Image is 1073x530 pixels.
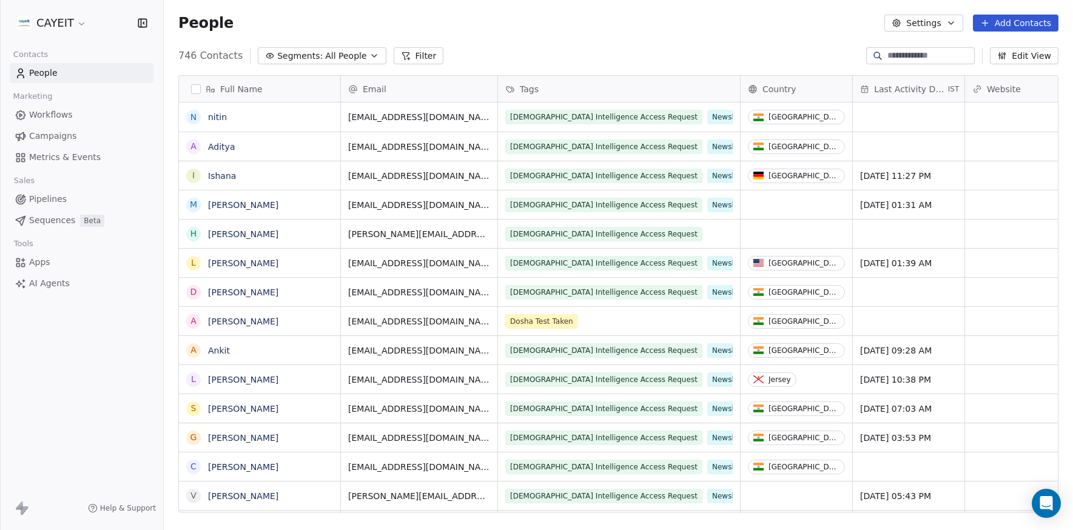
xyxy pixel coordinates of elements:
[348,199,490,211] span: [EMAIL_ADDRESS][DOMAIN_NAME]
[190,489,197,502] div: V
[505,139,702,154] span: [DEMOGRAPHIC_DATA] Intelligence Access Request
[769,143,839,151] div: [GEOGRAPHIC_DATA]
[17,16,32,30] img: CAYEIT%20Square%20Logo.png
[208,462,278,472] a: [PERSON_NAME]
[769,375,791,384] div: Jersey
[990,47,1058,64] button: Edit View
[208,317,278,326] a: [PERSON_NAME]
[707,460,756,474] span: Newsletter
[208,433,278,443] a: [PERSON_NAME]
[8,45,53,64] span: Contacts
[505,285,702,300] span: [DEMOGRAPHIC_DATA] Intelligence Access Request
[80,215,104,227] span: Beta
[208,200,278,210] a: [PERSON_NAME]
[190,315,197,327] div: A
[348,315,490,327] span: [EMAIL_ADDRESS][DOMAIN_NAME]
[348,111,490,123] span: [EMAIL_ADDRESS][DOMAIN_NAME]
[191,373,196,386] div: l
[220,83,263,95] span: Full Name
[348,461,490,473] span: [EMAIL_ADDRESS][DOMAIN_NAME]
[769,288,839,297] div: [GEOGRAPHIC_DATA]
[769,172,839,180] div: [GEOGRAPHIC_DATA]
[208,404,278,414] a: [PERSON_NAME]
[860,257,957,269] span: [DATE] 01:39 AM
[29,256,50,269] span: Apps
[191,257,196,269] div: L
[29,277,70,290] span: AI Agents
[520,83,539,95] span: Tags
[860,432,957,444] span: [DATE] 03:53 PM
[505,460,702,474] span: [DEMOGRAPHIC_DATA] Intelligence Access Request
[348,228,490,240] span: [PERSON_NAME][EMAIL_ADDRESS][DOMAIN_NAME]
[179,102,341,513] div: grid
[88,503,156,513] a: Help & Support
[208,112,227,122] a: nitin
[707,431,756,445] span: Newsletter
[29,67,58,79] span: People
[707,139,756,154] span: Newsletter
[860,490,957,502] span: [DATE] 05:43 PM
[707,110,756,124] span: Newsletter
[348,490,490,502] span: [PERSON_NAME][EMAIL_ADDRESS][PERSON_NAME][DOMAIN_NAME]
[707,169,756,183] span: Newsletter
[36,15,74,31] span: CAYEIT
[15,13,89,33] button: CAYEIT
[8,235,38,253] span: Tools
[707,285,756,300] span: Newsletter
[505,198,702,212] span: [DEMOGRAPHIC_DATA] Intelligence Access Request
[707,256,756,270] span: Newsletter
[348,432,490,444] span: [EMAIL_ADDRESS][DOMAIN_NAME]
[769,404,839,413] div: [GEOGRAPHIC_DATA]
[190,198,197,211] div: M
[208,346,230,355] a: Ankit
[341,76,497,102] div: Email
[29,214,75,227] span: Sequences
[29,109,73,121] span: Workflows
[363,83,386,95] span: Email
[769,463,839,471] div: [GEOGRAPHIC_DATA]
[192,169,195,182] div: I
[860,374,957,386] span: [DATE] 10:38 PM
[10,210,153,230] a: SequencesBeta
[348,286,490,298] span: [EMAIL_ADDRESS][DOMAIN_NAME]
[191,402,197,415] div: S
[505,110,702,124] span: [DEMOGRAPHIC_DATA] Intelligence Access Request
[762,83,796,95] span: Country
[498,76,740,102] div: Tags
[505,401,702,416] span: [DEMOGRAPHIC_DATA] Intelligence Access Request
[10,273,153,294] a: AI Agents
[741,76,852,102] div: Country
[190,460,197,473] div: C
[987,83,1021,95] span: Website
[884,15,963,32] button: Settings
[208,491,278,501] a: [PERSON_NAME]
[769,113,839,121] div: [GEOGRAPHIC_DATA]
[29,151,101,164] span: Metrics & Events
[10,63,153,83] a: People
[8,87,58,106] span: Marketing
[707,343,756,358] span: Newsletter
[505,372,702,387] span: [DEMOGRAPHIC_DATA] Intelligence Access Request
[348,170,490,182] span: [EMAIL_ADDRESS][DOMAIN_NAME]
[505,489,702,503] span: [DEMOGRAPHIC_DATA] Intelligence Access Request
[769,259,839,267] div: [GEOGRAPHIC_DATA]
[860,170,957,182] span: [DATE] 11:27 PM
[769,317,839,326] div: [GEOGRAPHIC_DATA]
[707,401,756,416] span: Newsletter
[208,258,278,268] a: [PERSON_NAME]
[208,375,278,384] a: [PERSON_NAME]
[348,344,490,357] span: [EMAIL_ADDRESS][DOMAIN_NAME]
[769,434,839,442] div: [GEOGRAPHIC_DATA]
[190,227,197,240] div: H
[1032,489,1061,518] div: Open Intercom Messenger
[179,76,340,102] div: Full Name
[10,252,153,272] a: Apps
[769,346,839,355] div: [GEOGRAPHIC_DATA]
[348,403,490,415] span: [EMAIL_ADDRESS][DOMAIN_NAME]
[208,229,278,239] a: [PERSON_NAME]
[8,172,40,190] span: Sales
[853,76,964,102] div: Last Activity DateIST
[190,431,197,444] div: G
[277,50,323,62] span: Segments:
[973,15,1058,32] button: Add Contacts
